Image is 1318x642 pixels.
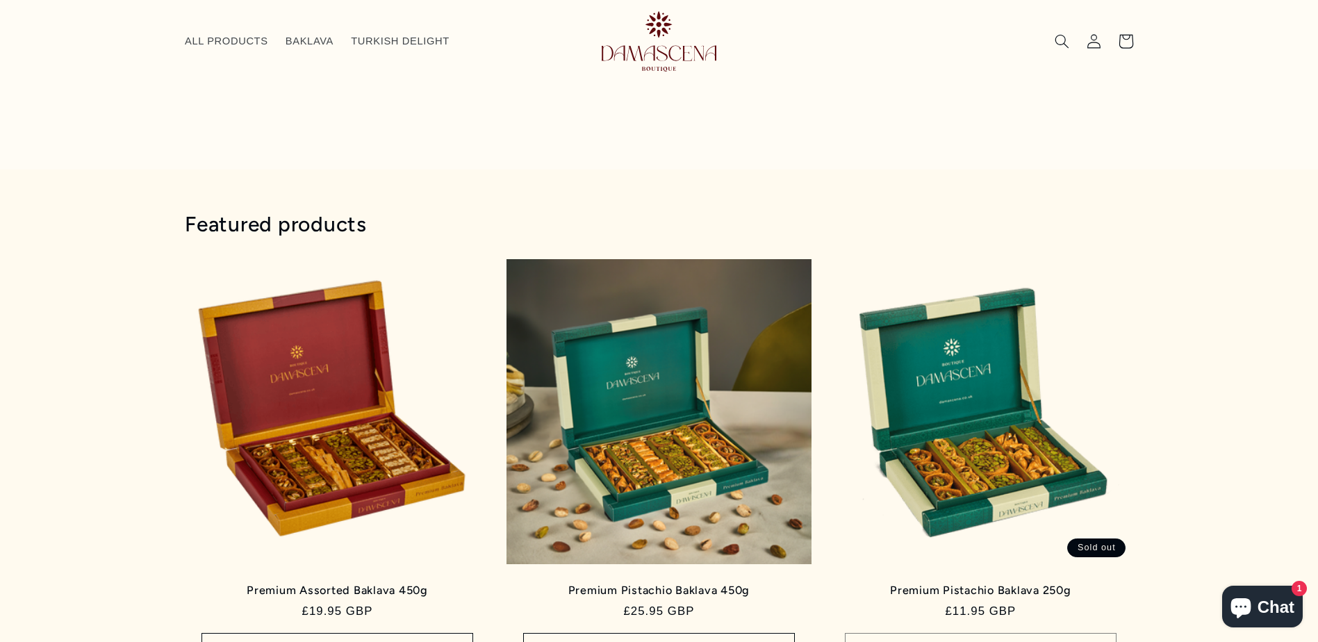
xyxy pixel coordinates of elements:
a: Premium Pistachio Baklava 450g [521,584,797,598]
summary: Search [1046,25,1078,57]
span: TURKISH DELIGHT [351,35,450,48]
img: Damascena Boutique [602,11,716,72]
a: ALL PRODUCTS [176,26,277,56]
a: BAKLAVA [277,26,342,56]
h2: Featured products [185,211,1133,238]
a: Damascena Boutique [577,6,741,76]
a: Premium Pistachio Baklava 250g [843,584,1119,598]
a: TURKISH DELIGHT [343,26,459,56]
inbox-online-store-chat: Shopify online store chat [1218,586,1307,631]
span: BAKLAVA [286,35,333,48]
span: ALL PRODUCTS [185,35,268,48]
a: Premium Assorted Baklava 450g [199,584,475,598]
